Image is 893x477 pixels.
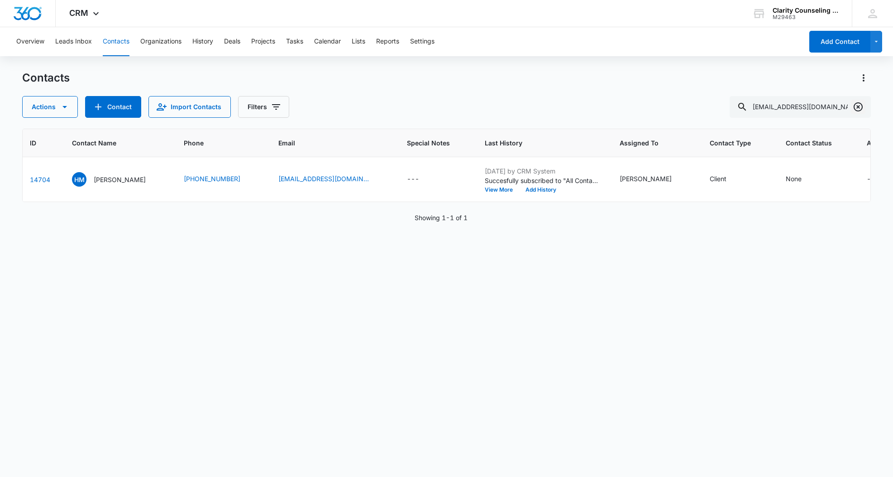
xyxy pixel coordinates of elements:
[786,174,818,185] div: Contact Status - None - Select to Edit Field
[407,138,450,148] span: Special Notes
[730,96,871,118] input: Search Contacts
[620,174,672,183] div: [PERSON_NAME]
[72,172,86,187] span: HM
[376,27,399,56] button: Reports
[407,174,419,185] div: ---
[30,176,50,183] a: Navigate to contact details page for Heather Morden
[786,138,832,148] span: Contact Status
[519,187,563,193] button: Add History
[184,138,244,148] span: Phone
[16,27,44,56] button: Overview
[286,27,303,56] button: Tasks
[856,71,871,85] button: Actions
[184,174,257,185] div: Phone - (515) 291-1723 - Select to Edit Field
[407,174,435,185] div: Special Notes - - Select to Edit Field
[148,96,231,118] button: Import Contacts
[94,175,146,184] p: [PERSON_NAME]
[72,138,149,148] span: Contact Name
[710,174,726,183] div: Client
[410,27,435,56] button: Settings
[184,174,240,183] a: [PHONE_NUMBER]
[809,31,870,53] button: Add Contact
[22,71,70,85] h1: Contacts
[851,100,865,114] button: Clear
[278,174,385,185] div: Email - h_wells99@hotmail.com - Select to Edit Field
[867,138,893,148] span: Address
[30,138,37,148] span: ID
[485,176,598,185] p: Succesfully subscribed to "All Contacts".
[485,138,585,148] span: Last History
[352,27,365,56] button: Lists
[224,27,240,56] button: Deals
[314,27,341,56] button: Calendar
[103,27,129,56] button: Contacts
[710,174,743,185] div: Contact Type - Client - Select to Edit Field
[22,96,78,118] button: Actions
[278,174,369,183] a: [EMAIL_ADDRESS][DOMAIN_NAME]
[238,96,289,118] button: Filters
[773,14,839,20] div: account id
[620,138,675,148] span: Assigned To
[251,27,275,56] button: Projects
[278,138,372,148] span: Email
[192,27,213,56] button: History
[69,8,88,18] span: CRM
[72,172,162,187] div: Contact Name - Heather Morden - Select to Edit Field
[85,96,141,118] button: Add Contact
[485,166,598,176] p: [DATE] by CRM System
[867,174,879,185] div: ---
[140,27,181,56] button: Organizations
[786,174,802,183] div: None
[415,213,468,222] p: Showing 1-1 of 1
[55,27,92,56] button: Leads Inbox
[485,187,519,193] button: View More
[773,7,839,14] div: account name
[620,174,688,185] div: Assigned To - Alyssa Martin - Select to Edit Field
[710,138,751,148] span: Contact Type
